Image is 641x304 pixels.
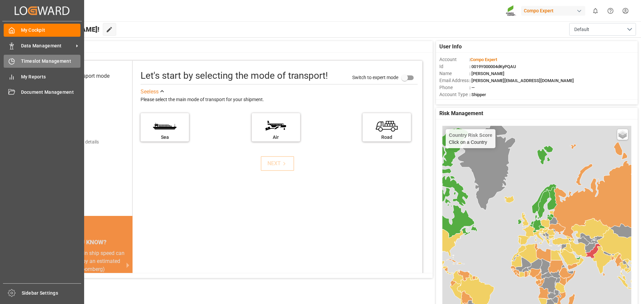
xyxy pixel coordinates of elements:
[449,132,492,145] div: Click on a Country
[439,84,469,91] span: Phone
[4,24,80,37] a: My Cockpit
[22,290,81,297] span: Sidebar Settings
[439,43,462,51] span: User Info
[469,71,504,76] span: : [PERSON_NAME]
[255,134,297,141] div: Air
[469,78,574,83] span: : [PERSON_NAME][EMAIL_ADDRESS][DOMAIN_NAME]
[4,70,80,83] a: My Reports
[449,132,492,138] h4: Country Risk Score
[569,23,636,36] button: open menu
[469,85,475,90] span: : —
[439,63,469,70] span: Id
[44,249,125,273] div: A 10% reduction in ship speed can cut emissions by an estimated 19% (Bloomberg)
[617,129,628,140] a: Layers
[21,89,81,96] span: Document Management
[4,55,80,68] a: Timeslot Management
[469,92,486,97] span: : Shipper
[439,109,483,117] span: Risk Management
[352,74,398,80] span: Switch to expert mode
[123,249,133,281] button: next slide / item
[439,91,469,98] span: Account Type
[439,56,469,63] span: Account
[36,235,133,249] div: DID YOU KNOW?
[469,57,497,62] span: :
[28,23,99,36] span: Hello [PERSON_NAME]!
[141,96,418,104] div: Please select the main mode of transport for your shipment.
[21,42,74,49] span: Data Management
[603,3,618,18] button: Help Center
[261,156,294,171] button: NEXT
[521,4,588,17] button: Compo Expert
[144,134,186,141] div: Sea
[521,6,585,16] div: Compo Expert
[470,57,497,62] span: Compo Expert
[366,134,408,141] div: Road
[588,3,603,18] button: show 0 new notifications
[439,70,469,77] span: Name
[574,26,589,33] span: Default
[21,73,81,80] span: My Reports
[267,160,288,168] div: NEXT
[141,88,159,96] div: See less
[469,64,516,69] span: : 0019Y000004dKyPQAU
[439,77,469,84] span: Email Address
[506,5,516,17] img: Screenshot%202023-09-29%20at%2010.02.21.png_1712312052.png
[21,58,81,65] span: Timeslot Management
[4,86,80,99] a: Document Management
[141,69,328,83] div: Let's start by selecting the mode of transport!
[21,27,81,34] span: My Cockpit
